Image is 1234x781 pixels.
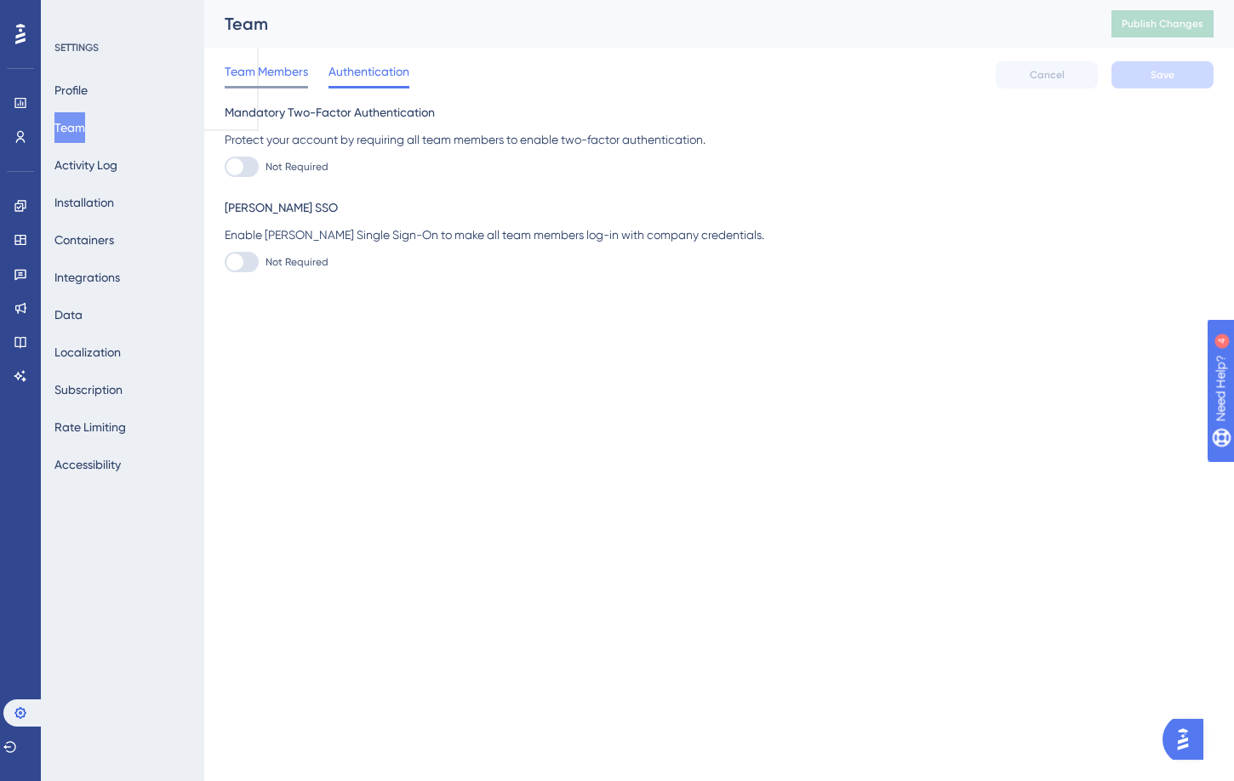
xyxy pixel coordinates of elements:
[54,150,117,180] button: Activity Log
[225,12,1069,36] div: Team
[40,4,106,25] span: Need Help?
[1122,17,1203,31] span: Publish Changes
[1163,714,1214,765] iframe: UserGuiding AI Assistant Launcher
[1111,10,1214,37] button: Publish Changes
[54,112,85,143] button: Team
[54,449,121,480] button: Accessibility
[1151,68,1174,82] span: Save
[1030,68,1065,82] span: Cancel
[225,197,1214,218] div: [PERSON_NAME] SSO
[54,374,123,405] button: Subscription
[54,225,114,255] button: Containers
[225,61,308,82] span: Team Members
[1111,61,1214,88] button: Save
[266,255,328,269] span: Not Required
[996,61,1098,88] button: Cancel
[118,9,123,22] div: 4
[225,225,1214,245] div: Enable [PERSON_NAME] Single Sign-On to make all team members log-in with company credentials.
[328,61,409,82] span: Authentication
[54,41,192,54] div: SETTINGS
[266,160,328,174] span: Not Required
[54,75,88,105] button: Profile
[54,337,121,368] button: Localization
[54,299,83,330] button: Data
[54,262,120,293] button: Integrations
[54,412,126,442] button: Rate Limiting
[225,129,1214,150] div: Protect your account by requiring all team members to enable two-factor authentication.
[54,187,114,218] button: Installation
[225,102,1214,123] div: Mandatory Two-Factor Authentication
